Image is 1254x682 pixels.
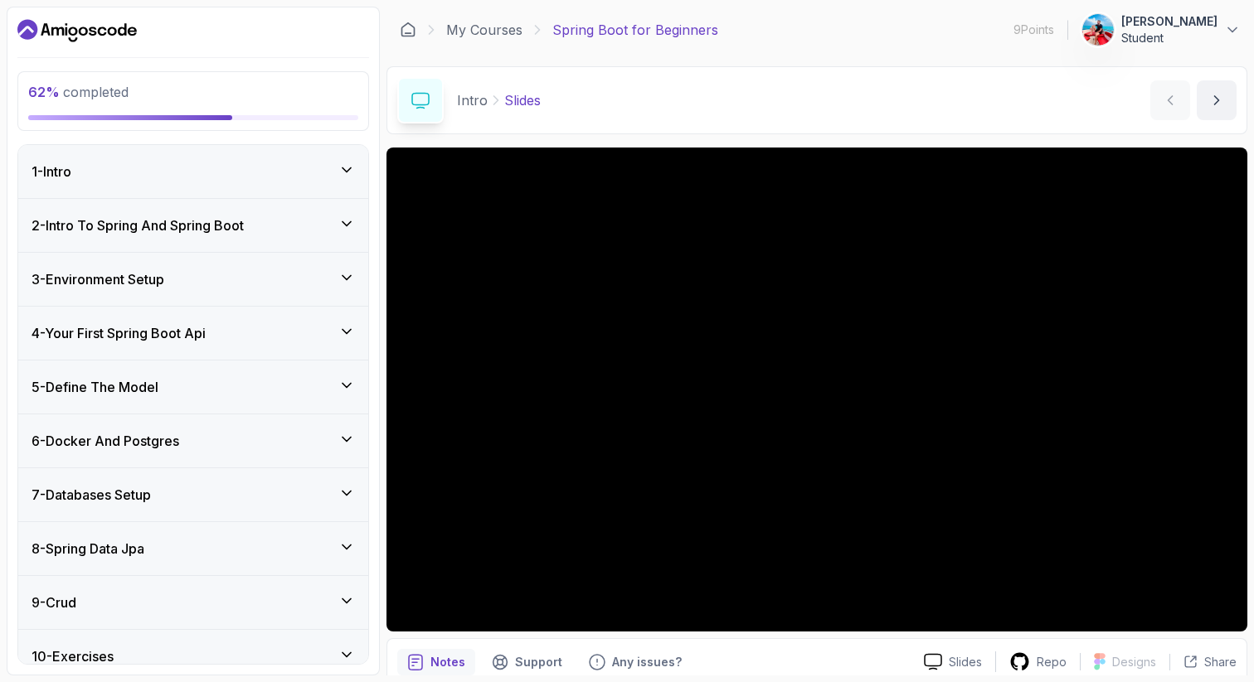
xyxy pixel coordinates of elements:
[1081,13,1241,46] button: user profile image[PERSON_NAME]Student
[515,654,562,670] p: Support
[1037,654,1067,670] p: Repo
[397,649,475,675] button: notes button
[32,646,114,666] h3: 10 - Exercises
[1121,30,1218,46] p: Student
[1150,80,1190,120] button: previous content
[1112,654,1156,670] p: Designs
[32,377,158,397] h3: 5 - Define The Model
[18,360,368,414] button: 5-Define The Model
[18,199,368,252] button: 2-Intro To Spring And Spring Boot
[32,539,144,559] h3: 8 - Spring Data Jpa
[18,414,368,467] button: 6-Docker And Postgres
[552,20,718,40] p: Spring Boot for Beginners
[612,654,682,670] p: Any issues?
[446,20,522,40] a: My Courses
[18,468,368,521] button: 7-Databases Setup
[28,84,129,100] span: completed
[504,90,541,110] p: Slides
[457,90,488,110] p: Intro
[1169,654,1237,670] button: Share
[911,653,995,670] a: Slides
[1121,13,1218,30] p: [PERSON_NAME]
[32,485,151,505] h3: 7 - Databases Setup
[32,215,244,235] h3: 2 - Intro To Spring And Spring Boot
[18,307,368,360] button: 4-Your First Spring Boot Api
[18,253,368,306] button: 3-Environment Setup
[18,576,368,629] button: 9-Crud
[32,431,179,451] h3: 6 - Docker And Postgres
[32,269,164,289] h3: 3 - Environment Setup
[32,162,71,181] h3: 1 - Intro
[579,649,692,675] button: Feedback button
[32,323,206,343] h3: 4 - Your First Spring Boot Api
[28,84,60,100] span: 62 %
[482,649,572,675] button: Support button
[430,654,465,670] p: Notes
[17,17,137,44] a: Dashboard
[1082,14,1114,46] img: user profile image
[1204,654,1237,670] p: Share
[996,651,1080,672] a: Repo
[18,522,368,575] button: 8-Spring Data Jpa
[400,22,416,38] a: Dashboard
[32,593,76,612] h3: 9 - Crud
[18,145,368,198] button: 1-Intro
[1197,80,1237,120] button: next content
[1013,22,1054,38] p: 9 Points
[949,654,982,670] p: Slides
